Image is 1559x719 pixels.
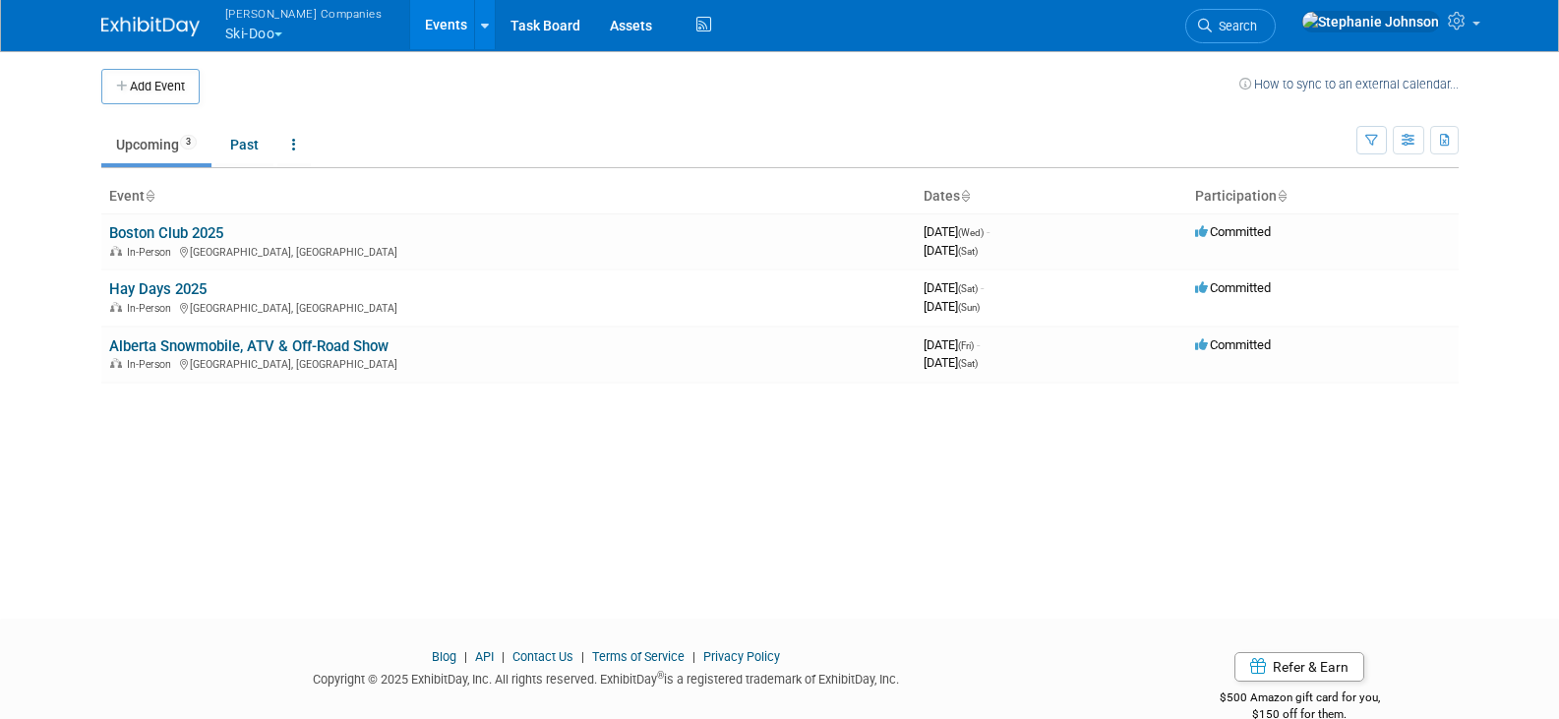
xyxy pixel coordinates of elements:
[1195,280,1271,295] span: Committed
[1195,224,1271,239] span: Committed
[110,358,122,368] img: In-Person Event
[225,3,383,24] span: [PERSON_NAME] Companies
[924,224,989,239] span: [DATE]
[981,280,984,295] span: -
[703,649,780,664] a: Privacy Policy
[1212,19,1257,33] span: Search
[110,246,122,256] img: In-Person Event
[1187,180,1459,213] th: Participation
[576,649,589,664] span: |
[109,299,908,315] div: [GEOGRAPHIC_DATA], [GEOGRAPHIC_DATA]
[101,126,211,163] a: Upcoming3
[1234,652,1364,682] a: Refer & Earn
[109,243,908,259] div: [GEOGRAPHIC_DATA], [GEOGRAPHIC_DATA]
[101,69,200,104] button: Add Event
[109,337,389,355] a: Alberta Snowmobile, ATV & Off-Road Show
[109,224,223,242] a: Boston Club 2025
[1301,11,1440,32] img: Stephanie Johnson
[512,649,573,664] a: Contact Us
[109,280,207,298] a: Hay Days 2025
[916,180,1187,213] th: Dates
[958,283,978,294] span: (Sat)
[958,246,978,257] span: (Sat)
[592,649,685,664] a: Terms of Service
[1185,9,1276,43] a: Search
[1277,188,1287,204] a: Sort by Participation Type
[924,243,978,258] span: [DATE]
[101,17,200,36] img: ExhibitDay
[958,358,978,369] span: (Sat)
[180,135,197,150] span: 3
[960,188,970,204] a: Sort by Start Date
[924,299,980,314] span: [DATE]
[657,670,664,681] sup: ®
[110,302,122,312] img: In-Person Event
[958,340,974,351] span: (Fri)
[924,355,978,370] span: [DATE]
[497,649,510,664] span: |
[958,227,984,238] span: (Wed)
[924,337,980,352] span: [DATE]
[1195,337,1271,352] span: Committed
[101,180,916,213] th: Event
[432,649,456,664] a: Blog
[688,649,700,664] span: |
[127,358,177,371] span: In-Person
[459,649,472,664] span: |
[958,302,980,313] span: (Sun)
[109,355,908,371] div: [GEOGRAPHIC_DATA], [GEOGRAPHIC_DATA]
[145,188,154,204] a: Sort by Event Name
[101,666,1112,689] div: Copyright © 2025 ExhibitDay, Inc. All rights reserved. ExhibitDay is a registered trademark of Ex...
[924,280,984,295] span: [DATE]
[215,126,273,163] a: Past
[987,224,989,239] span: -
[127,302,177,315] span: In-Person
[475,649,494,664] a: API
[977,337,980,352] span: -
[127,246,177,259] span: In-Person
[1239,77,1459,91] a: How to sync to an external calendar...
